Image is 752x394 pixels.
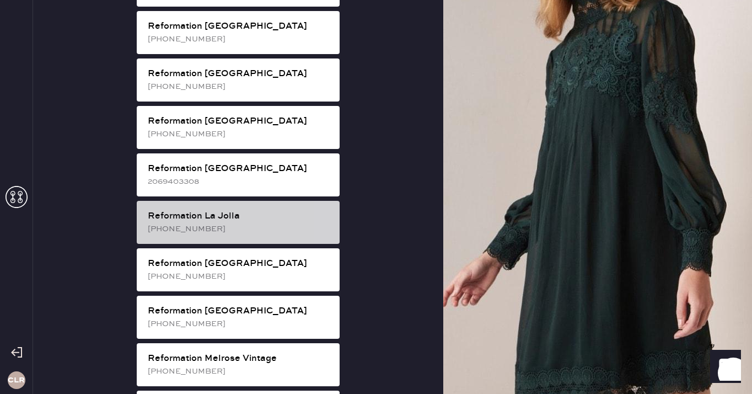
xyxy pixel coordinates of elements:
div: [PHONE_NUMBER] [148,33,331,45]
div: # 89217 Mia [PERSON_NAME] [EMAIL_ADDRESS][DOMAIN_NAME] [35,130,718,170]
th: QTY [678,187,718,201]
div: Reformation [GEOGRAPHIC_DATA] [148,115,331,128]
div: [PHONE_NUMBER] [148,318,331,330]
div: Reformation [GEOGRAPHIC_DATA] [148,257,331,270]
div: Shipment #107858 [35,329,718,342]
td: 975340 [35,201,99,215]
h3: CLR [8,376,25,384]
div: Reformation Customer Love [35,342,718,355]
div: Reformation [GEOGRAPHIC_DATA] [148,305,331,318]
div: Reformation [GEOGRAPHIC_DATA] [148,67,331,81]
div: Reformation La Jolla [148,210,331,223]
img: logo [360,255,393,288]
td: 1 [678,201,718,215]
div: Customer information [35,117,718,130]
div: Packing slip [35,74,718,87]
div: [PHONE_NUMBER] [148,81,331,93]
img: Logo [336,218,417,227]
th: Description [99,187,678,201]
div: Reformation [GEOGRAPHIC_DATA] [148,20,331,33]
div: Reformation Melrose Vintage [148,352,331,365]
th: ID [35,187,99,201]
div: [PHONE_NUMBER] [148,270,331,283]
div: [PHONE_NUMBER] [148,223,331,235]
div: [PHONE_NUMBER] [148,128,331,140]
td: Shorts - Reformation - June Low Rise Linen Short Eclipse Dot - Size: 4 [99,201,678,215]
div: [PHONE_NUMBER] [148,365,331,377]
div: Reformation [GEOGRAPHIC_DATA] [148,162,331,175]
iframe: Front Chat [700,344,747,392]
div: Shipment Summary [35,316,718,329]
div: Orders In Shipment : [35,372,718,385]
img: logo [360,13,393,46]
div: 2069403308 [148,175,331,188]
div: Order # 82988 [35,87,718,100]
